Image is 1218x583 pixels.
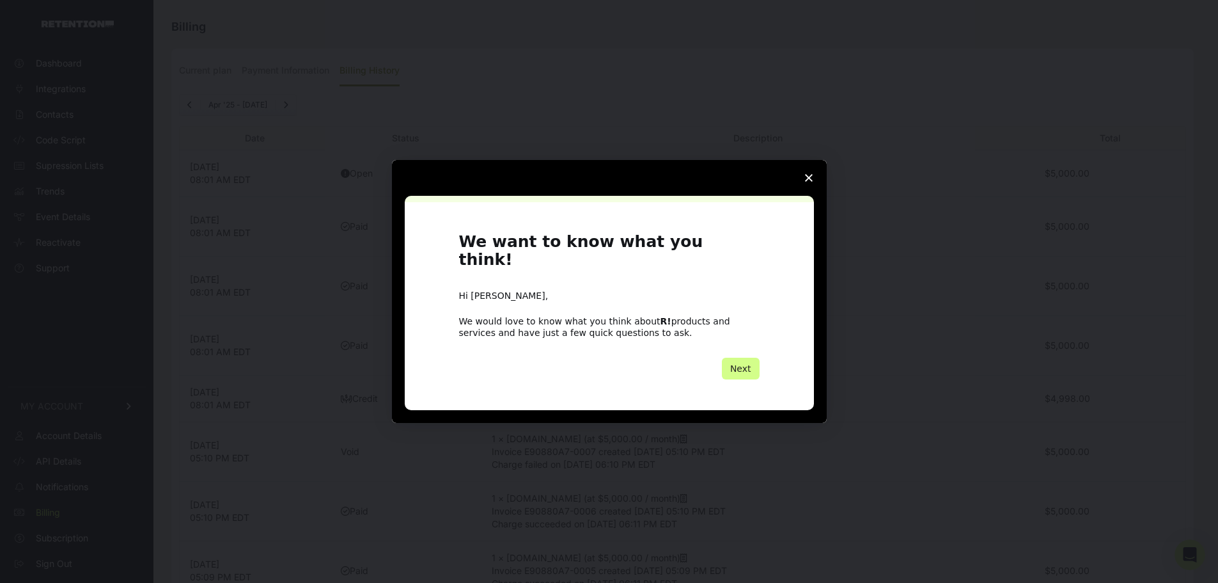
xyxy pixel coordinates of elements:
div: Hi [PERSON_NAME], [459,290,760,303]
span: Close survey [791,160,827,196]
button: Next [722,358,760,379]
div: We would love to know what you think about products and services and have just a few quick questi... [459,315,760,339]
h1: We want to know what you think! [459,233,760,277]
b: R! [660,316,671,326]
